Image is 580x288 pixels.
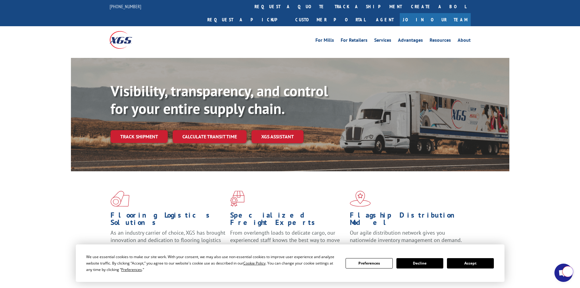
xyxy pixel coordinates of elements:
button: Preferences [346,258,392,268]
img: xgs-icon-focused-on-flooring-red [230,191,244,207]
div: Open chat [554,264,573,282]
span: Preferences [121,267,142,272]
a: Resources [430,38,451,44]
div: We use essential cookies to make our site work. With your consent, we may also use non-essential ... [86,254,338,273]
img: xgs-icon-flagship-distribution-model-red [350,191,371,207]
button: Accept [447,258,494,268]
button: Decline [396,258,443,268]
a: Join Our Team [400,13,471,26]
b: Visibility, transparency, and control for your entire supply chain. [111,81,328,118]
p: From overlength loads to delicate cargo, our experienced staff knows the best way to move your fr... [230,229,345,256]
a: For Mills [315,38,334,44]
span: Cookie Policy [243,261,265,266]
img: xgs-icon-total-supply-chain-intelligence-red [111,191,129,207]
h1: Flooring Logistics Solutions [111,212,226,229]
a: For Retailers [341,38,367,44]
a: Services [374,38,391,44]
div: Cookie Consent Prompt [76,244,504,282]
span: As an industry carrier of choice, XGS has brought innovation and dedication to flooring logistics... [111,229,225,251]
a: Advantages [398,38,423,44]
a: About [458,38,471,44]
a: Track shipment [111,130,168,143]
a: Agent [370,13,400,26]
h1: Flagship Distribution Model [350,212,465,229]
a: Customer Portal [291,13,370,26]
a: XGS ASSISTANT [251,130,304,143]
h1: Specialized Freight Experts [230,212,345,229]
a: Calculate transit time [173,130,247,143]
span: Our agile distribution network gives you nationwide inventory management on demand. [350,229,462,244]
a: [PHONE_NUMBER] [110,3,141,9]
a: Request a pickup [203,13,291,26]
